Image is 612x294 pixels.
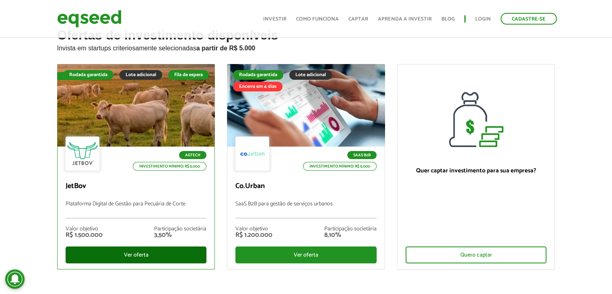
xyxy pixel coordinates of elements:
[196,45,256,52] strong: a partir de R$ 5.000
[378,17,432,22] a: Aprenda a investir
[324,232,377,238] div: 8,10%
[303,162,377,171] p: Investimento mínimo: R$ 5.000
[66,182,207,191] p: JetBov
[57,28,555,64] h2: Ofertas de investimento disponíveis
[154,232,206,238] div: 3,50%
[347,151,377,159] p: SaaS B2B
[63,70,113,80] div: Rodada garantida
[66,226,103,232] div: Valor objetivo
[154,226,206,232] div: Participação societária
[441,17,455,22] a: Blog
[57,8,122,29] img: EqSeed
[57,72,99,80] div: Fila de espera
[475,17,491,22] a: Login
[57,42,555,52] p: Invista em startups criteriosamente selecionadas
[235,246,377,263] div: Ver oferta
[501,13,557,25] a: Cadastre-se
[296,17,339,22] a: Como funciona
[263,17,286,22] a: Investir
[397,64,555,270] a: Quer captar investimento para sua empresa? Quero captar
[66,232,103,238] div: R$ 1.500.000
[406,167,547,174] p: Quer captar investimento para sua empresa?
[235,226,272,232] div: Valor objetivo
[233,70,283,80] div: Rodada garantida
[235,232,272,238] div: R$ 1.200.000
[133,162,206,171] p: Investimento mínimo: R$ 5.000
[168,70,209,80] div: Fila de espera
[289,70,332,80] div: Lote adicional
[406,246,547,263] div: Quero captar
[233,82,282,91] div: Encerra em 4 dias
[66,246,207,263] div: Ver oferta
[324,226,377,232] div: Participação societária
[120,70,162,80] div: Lote adicional
[66,201,207,218] p: Plataforma Digital de Gestão para Pecuária de Corte
[179,151,206,159] p: Agtech
[235,182,377,191] p: Co.Urban
[227,64,385,269] a: Rodada garantida Lote adicional Encerra em 4 dias SaaS B2B Investimento mínimo: R$ 5.000 Co.Urban...
[235,201,377,218] p: SaaS B2B para gestão de serviços urbanos
[348,17,368,22] a: Captar
[57,64,215,269] a: Fila de espera Rodada garantida Lote adicional Fila de espera Agtech Investimento mínimo: R$ 5.00...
